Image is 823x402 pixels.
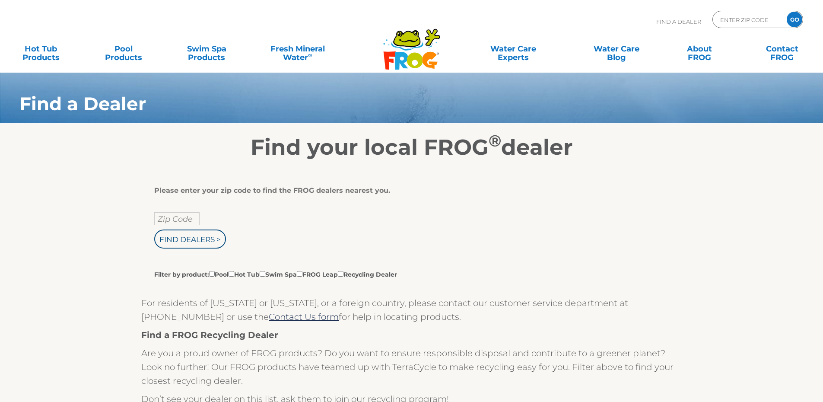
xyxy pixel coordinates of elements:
[308,51,312,58] sup: ∞
[461,40,566,57] a: Water CareExperts
[269,312,339,322] a: Contact Us form
[489,131,501,150] sup: ®
[667,40,731,57] a: AboutFROG
[584,40,648,57] a: Water CareBlog
[141,346,681,388] p: Are you a proud owner of FROG products? Do you want to ensure responsible disposal and contribute...
[656,11,701,32] p: Find A Dealer
[378,17,445,70] img: Frog Products Logo
[787,12,802,27] input: GO
[154,186,662,195] div: Please enter your zip code to find the FROG dealers nearest you.
[229,271,234,277] input: Filter by product:PoolHot TubSwim SpaFROG LeapRecycling Dealer
[19,93,736,114] h1: Find a Dealer
[141,330,278,340] strong: Find a FROG Recycling Dealer
[297,271,302,277] input: Filter by product:PoolHot TubSwim SpaFROG LeapRecycling Dealer
[750,40,814,57] a: ContactFROG
[9,40,73,57] a: Hot TubProducts
[154,269,397,279] label: Filter by product: Pool Hot Tub Swim Spa FROG Leap Recycling Dealer
[141,296,681,324] p: For residents of [US_STATE] or [US_STATE], or a foreign country, please contact our customer serv...
[338,271,343,277] input: Filter by product:PoolHot TubSwim SpaFROG LeapRecycling Dealer
[209,271,215,277] input: Filter by product:PoolHot TubSwim SpaFROG LeapRecycling Dealer
[257,40,338,57] a: Fresh MineralWater∞
[92,40,156,57] a: PoolProducts
[260,271,265,277] input: Filter by product:PoolHot TubSwim SpaFROG LeapRecycling Dealer
[175,40,239,57] a: Swim SpaProducts
[154,230,226,249] input: Find Dealers >
[6,134,817,160] h2: Find your local FROG dealer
